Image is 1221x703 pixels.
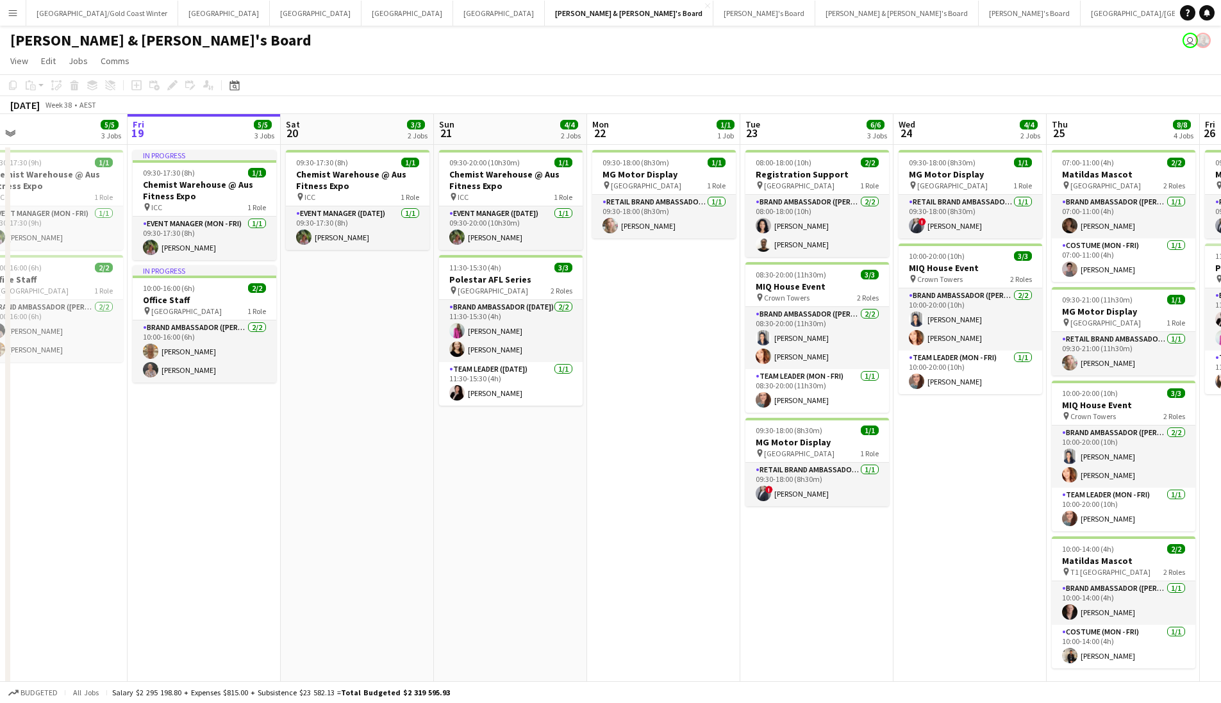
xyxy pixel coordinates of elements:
[10,55,28,67] span: View
[26,1,178,26] button: [GEOGRAPHIC_DATA]/Gold Coast Winter
[270,1,361,26] button: [GEOGRAPHIC_DATA]
[545,1,713,26] button: [PERSON_NAME] & [PERSON_NAME]'s Board
[1195,33,1211,48] app-user-avatar: Neil Burton
[41,55,56,67] span: Edit
[101,55,129,67] span: Comms
[5,53,33,69] a: View
[361,1,453,26] button: [GEOGRAPHIC_DATA]
[79,100,96,110] div: AEST
[979,1,1081,26] button: [PERSON_NAME]'s Board
[1183,33,1198,48] app-user-avatar: Jenny Tu
[42,100,74,110] span: Week 38
[10,31,311,50] h1: [PERSON_NAME] & [PERSON_NAME]'s Board
[36,53,61,69] a: Edit
[6,686,60,700] button: Budgeted
[341,688,450,697] span: Total Budgeted $2 319 595.93
[63,53,93,69] a: Jobs
[69,55,88,67] span: Jobs
[713,1,815,26] button: [PERSON_NAME]'s Board
[21,688,58,697] span: Budgeted
[453,1,545,26] button: [GEOGRAPHIC_DATA]
[178,1,270,26] button: [GEOGRAPHIC_DATA]
[71,688,101,697] span: All jobs
[10,99,40,112] div: [DATE]
[815,1,979,26] button: [PERSON_NAME] & [PERSON_NAME]'s Board
[96,53,135,69] a: Comms
[112,688,450,697] div: Salary $2 295 198.80 + Expenses $815.00 + Subsistence $23 582.13 =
